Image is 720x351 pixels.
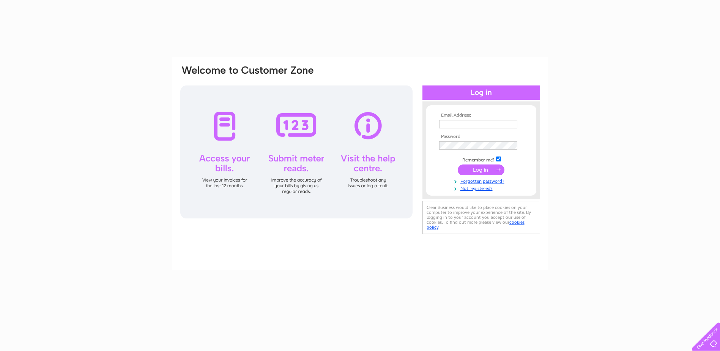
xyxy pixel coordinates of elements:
[437,113,525,118] th: Email Address:
[439,177,525,184] a: Forgotten password?
[437,155,525,163] td: Remember me?
[427,220,525,230] a: cookies policy
[422,201,540,234] div: Clear Business would like to place cookies on your computer to improve your experience of the sit...
[439,184,525,191] a: Not registered?
[437,134,525,139] th: Password:
[458,164,504,175] input: Submit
